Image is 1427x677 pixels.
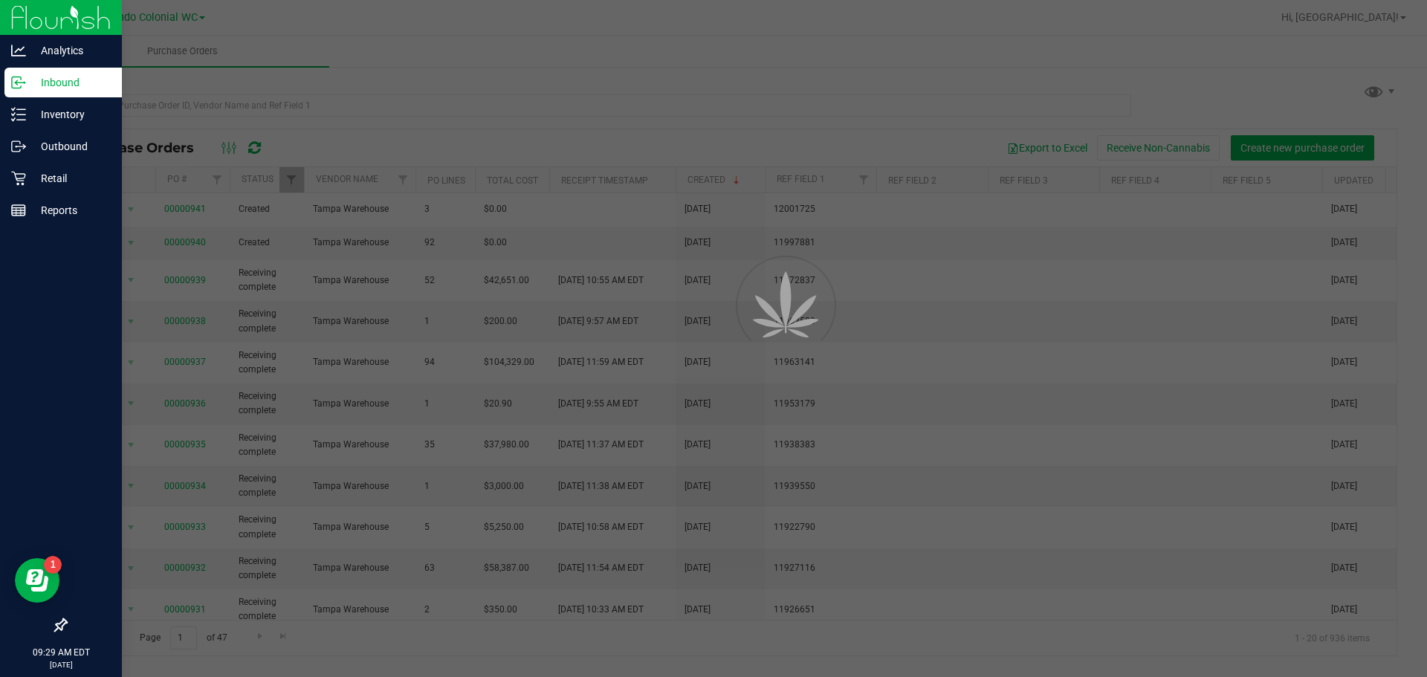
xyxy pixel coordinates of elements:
[11,139,26,154] inline-svg: Outbound
[11,171,26,186] inline-svg: Retail
[7,659,115,670] p: [DATE]
[11,75,26,90] inline-svg: Inbound
[11,107,26,122] inline-svg: Inventory
[26,106,115,123] p: Inventory
[15,558,59,603] iframe: Resource center
[26,137,115,155] p: Outbound
[11,203,26,218] inline-svg: Reports
[7,646,115,659] p: 09:29 AM EDT
[26,74,115,91] p: Inbound
[11,43,26,58] inline-svg: Analytics
[44,556,62,574] iframe: Resource center unread badge
[26,169,115,187] p: Retail
[26,201,115,219] p: Reports
[26,42,115,59] p: Analytics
